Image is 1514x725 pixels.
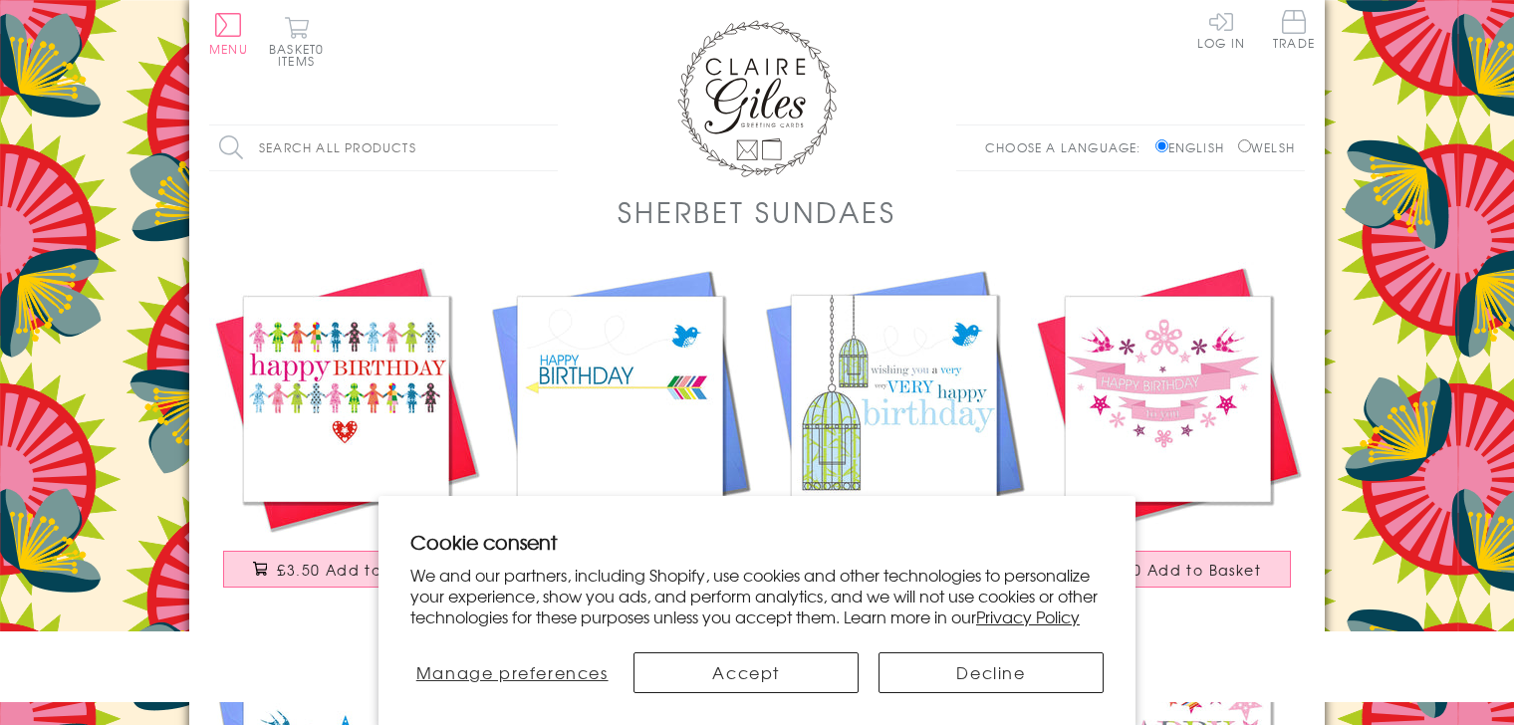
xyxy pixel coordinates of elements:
[410,565,1104,626] p: We and our partners, including Shopify, use cookies and other technologies to personalize your ex...
[277,560,439,580] span: £3.50 Add to Basket
[410,652,614,693] button: Manage preferences
[1238,138,1295,156] label: Welsh
[538,125,558,170] input: Search
[1238,139,1251,152] input: Welsh
[1031,262,1305,536] img: Birthday Card, Pink Banner, Happy Birthday to you
[223,551,470,588] button: £3.50 Add to Basket
[209,262,483,607] a: Birthday Card, Patterned Girls, Happy Birthday £3.50 Add to Basket
[1155,139,1168,152] input: English
[209,262,483,536] img: Birthday Card, Patterned Girls, Happy Birthday
[416,660,609,684] span: Manage preferences
[483,262,757,607] a: Birthday Card, Arrow and bird, Happy Birthday £3.50 Add to Basket
[879,652,1104,693] button: Decline
[278,40,324,70] span: 0 items
[618,191,895,232] h1: Sherbet Sundaes
[976,604,1080,628] a: Privacy Policy
[677,20,837,177] img: Claire Giles Greetings Cards
[757,262,1031,536] img: Birthday Card, Birdcages, Wishing you a very Happy Birthday
[1099,560,1261,580] span: £3.50 Add to Basket
[209,40,248,58] span: Menu
[633,652,859,693] button: Accept
[1273,10,1315,53] a: Trade
[410,528,1104,556] h2: Cookie consent
[209,125,558,170] input: Search all products
[269,16,324,67] button: Basket0 items
[1273,10,1315,49] span: Trade
[1031,262,1305,607] a: Birthday Card, Pink Banner, Happy Birthday to you £3.50 Add to Basket
[1045,551,1292,588] button: £3.50 Add to Basket
[483,262,757,536] img: Birthday Card, Arrow and bird, Happy Birthday
[1155,138,1234,156] label: English
[757,262,1031,607] a: Birthday Card, Birdcages, Wishing you a very Happy Birthday £3.50 Add to Basket
[209,13,248,55] button: Menu
[985,138,1151,156] p: Choose a language:
[1197,10,1245,49] a: Log In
